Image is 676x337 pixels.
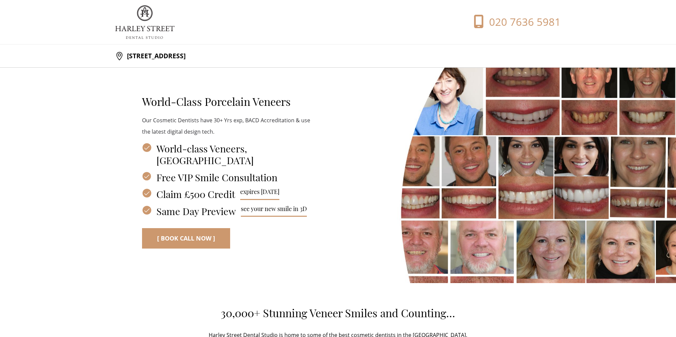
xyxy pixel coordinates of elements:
h3: World-class Veneers, [GEOGRAPHIC_DATA] [142,143,311,166]
span: expires [DATE] [240,188,279,200]
a: 020 7636 5981 [454,15,561,29]
img: logo.png [115,5,175,39]
h2: World-Class Porcelain Veneers [142,95,311,108]
span: see your new smile in 3D [241,205,307,217]
p: [STREET_ADDRESS] [124,49,186,63]
p: Our Cosmetic Dentists have 30+ Yrs exp, BACD Accreditation & use the latest digital design tech. [142,115,311,137]
h3: Same Day Preview [142,205,311,217]
a: [ BOOK CALL NOW ] [142,228,230,249]
h3: Claim £500 Credit [142,188,311,200]
h3: Free VIP Smile Consultation [142,172,311,183]
h2: 30,000+ Stunning Veneer Smiles and Counting… [208,307,468,320]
